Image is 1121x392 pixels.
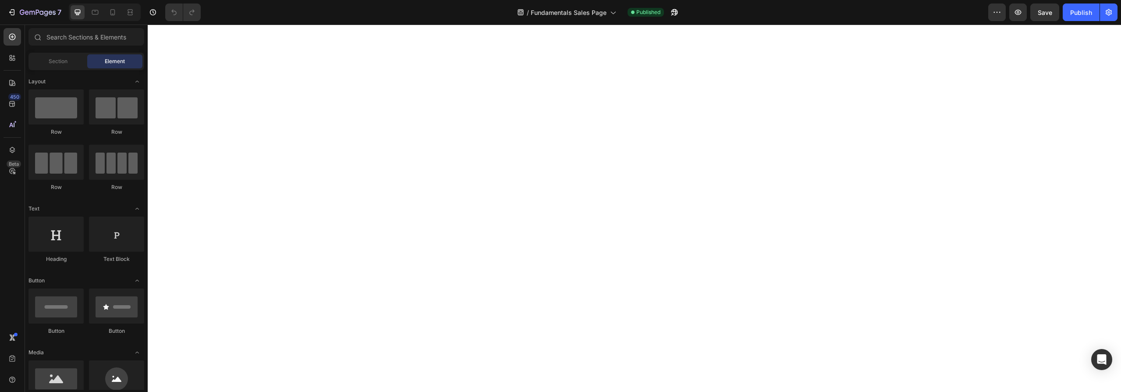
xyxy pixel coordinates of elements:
div: Open Intercom Messenger [1091,349,1112,370]
span: Layout [28,78,46,86]
div: 450 [8,93,21,100]
div: Button [28,327,84,335]
div: Row [28,183,84,191]
button: Publish [1063,4,1100,21]
span: Media [28,349,44,356]
span: Text [28,205,39,213]
span: Published [636,8,660,16]
span: Fundamentals Sales Page [531,8,607,17]
span: Button [28,277,45,285]
div: Beta [7,160,21,167]
span: Toggle open [130,202,144,216]
button: 7 [4,4,65,21]
input: Search Sections & Elements [28,28,144,46]
div: Text Block [89,255,144,263]
span: Save [1038,9,1052,16]
span: / [527,8,529,17]
p: 7 [57,7,61,18]
div: Button [89,327,144,335]
div: Publish [1070,8,1092,17]
div: Row [89,183,144,191]
div: Undo/Redo [165,4,201,21]
span: Section [49,57,67,65]
div: Row [28,128,84,136]
span: Element [105,57,125,65]
span: Toggle open [130,274,144,288]
span: Toggle open [130,75,144,89]
span: Toggle open [130,346,144,360]
div: Heading [28,255,84,263]
iframe: Design area [148,25,1121,392]
div: Row [89,128,144,136]
button: Save [1030,4,1059,21]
